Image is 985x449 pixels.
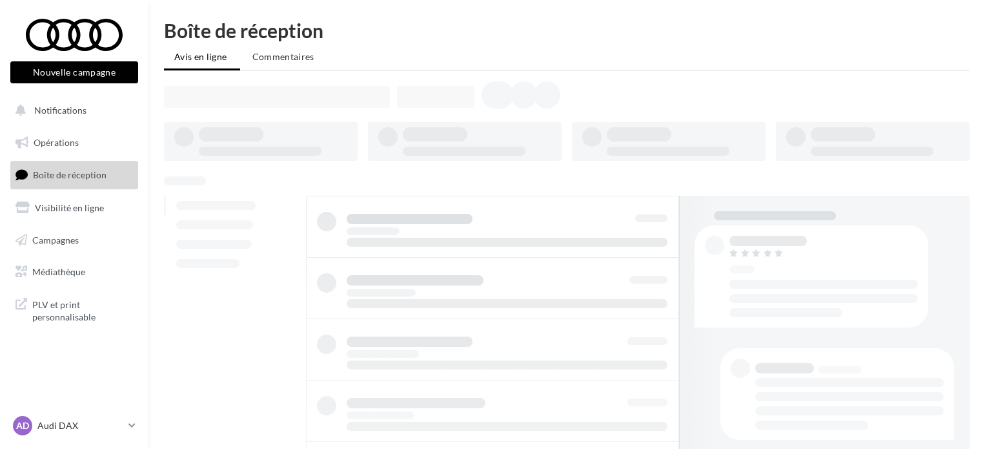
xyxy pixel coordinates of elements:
[8,291,141,329] a: PLV et print personnalisable
[8,227,141,254] a: Campagnes
[8,97,136,124] button: Notifications
[10,413,138,438] a: AD Audi DAX
[8,258,141,286] a: Médiathèque
[32,234,79,245] span: Campagnes
[32,296,133,324] span: PLV et print personnalisable
[8,129,141,156] a: Opérations
[34,105,86,116] span: Notifications
[33,169,107,180] span: Boîte de réception
[252,51,314,62] span: Commentaires
[8,194,141,222] a: Visibilité en ligne
[32,266,85,277] span: Médiathèque
[10,61,138,83] button: Nouvelle campagne
[16,419,29,432] span: AD
[37,419,123,432] p: Audi DAX
[8,161,141,189] a: Boîte de réception
[164,21,970,40] div: Boîte de réception
[34,137,79,148] span: Opérations
[35,202,104,213] span: Visibilité en ligne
